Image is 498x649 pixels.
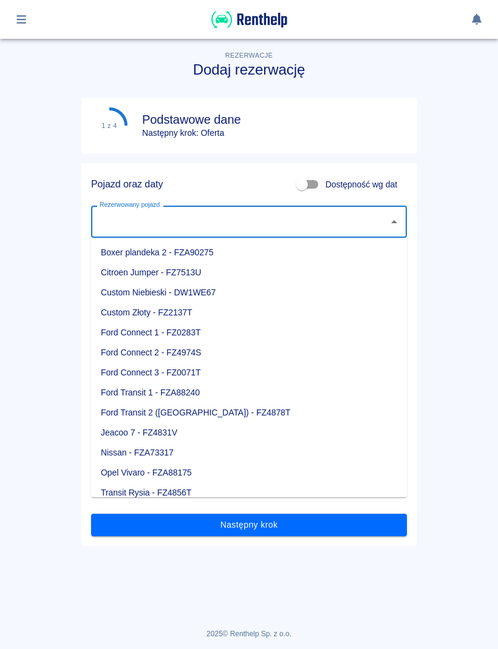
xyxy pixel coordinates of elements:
[91,243,407,263] li: Boxer plandeka 2 - FZA90275
[101,122,117,130] div: 1 z 4
[91,323,407,343] li: Ford Connect 1 - FZ0283T
[326,178,397,191] span: Dostępność wg dat
[386,214,403,230] button: Zamknij
[91,423,407,443] li: Jeacoo 7 - FZ4831V
[100,200,160,209] label: Rezerwowany pojazd
[81,61,417,78] h3: Dodaj rezerwację
[211,22,287,32] a: Renthelp logo
[225,52,273,59] span: Rezerwacje
[91,178,163,190] h5: Pojazd oraz daty
[91,383,407,403] li: Ford Transit 1 - FZA88240
[91,343,407,363] li: Ford Connect 2 - FZ4974S
[91,283,407,303] li: Custom Niebieski - DW1WE67
[91,403,407,423] li: Ford Transit 2 ([GEOGRAPHIC_DATA]) - FZ4878T
[142,127,241,140] p: Następny krok: Oferta
[91,443,407,463] li: Nissan - FZA73317
[211,10,287,30] img: Renthelp logo
[91,514,407,536] button: Następny krok
[91,303,407,323] li: Custom Złoty - FZ2137T
[91,363,407,383] li: Ford Connect 3 - FZ0071T
[142,112,241,127] h4: Podstawowe dane
[91,263,407,283] li: Citroen Jumper - FZ7513U
[91,463,407,483] li: Opel Vivaro - FZA88175
[91,483,407,503] li: Transit Rysia - FZ4856T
